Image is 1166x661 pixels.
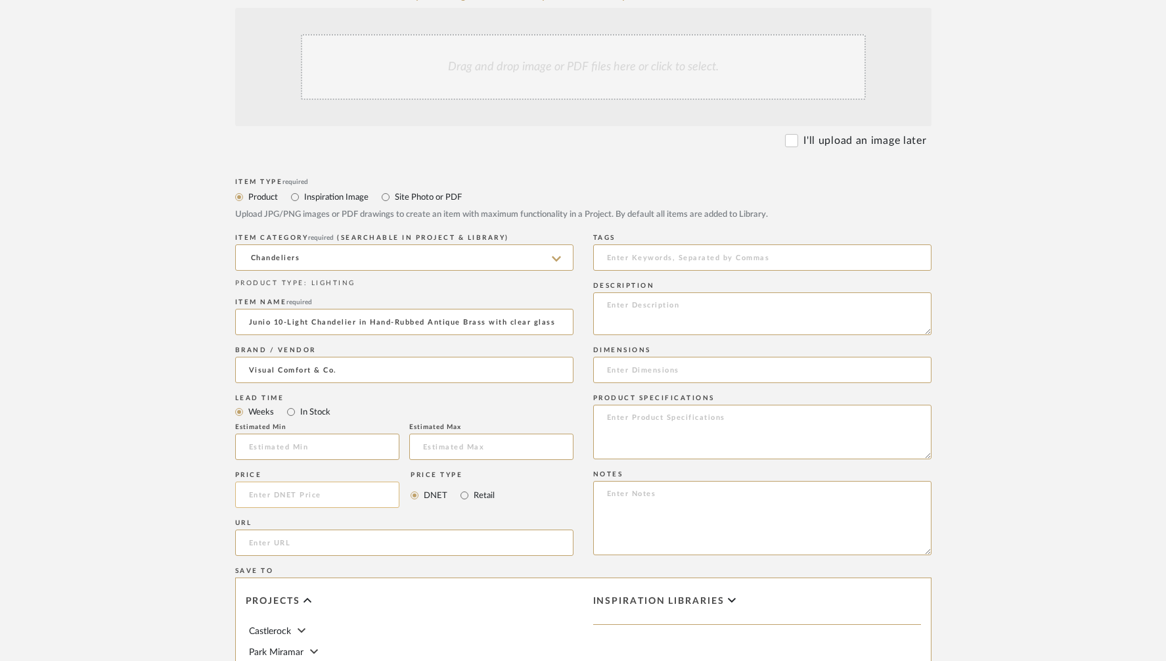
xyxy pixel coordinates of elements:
span: required [308,235,334,241]
div: Item name [235,298,573,306]
input: Enter Dimensions [593,357,931,383]
span: (Searchable in Project & Library) [337,235,509,241]
div: Lead Time [235,394,573,402]
label: Site Photo or PDF [393,190,462,204]
label: DNET [422,488,447,503]
div: Description [593,282,931,290]
input: Type a category to search and select [235,244,573,271]
div: Upload JPG/PNG images or PDF drawings to create an item with maximum functionality in a Project. ... [235,208,931,221]
label: Product [247,190,278,204]
div: Tags [593,234,931,242]
div: URL [235,519,573,527]
div: Brand / Vendor [235,346,573,354]
span: : LIGHTING [304,280,355,286]
input: Estimated Min [235,434,399,460]
div: Estimated Min [235,423,399,431]
input: Unknown [235,357,573,383]
div: Price [235,471,400,479]
div: Notes [593,470,931,478]
mat-radio-group: Select item type [235,403,573,420]
input: Estimated Max [409,434,573,460]
span: required [282,179,308,185]
span: Castlerock [249,627,291,636]
div: ITEM CATEGORY [235,234,573,242]
label: In Stock [299,405,330,419]
div: PRODUCT TYPE [235,279,573,288]
mat-radio-group: Select price type [411,482,495,508]
div: Price Type [411,471,495,479]
input: Enter Name [235,309,573,335]
span: Inspiration libraries [593,596,725,607]
div: Estimated Max [409,423,573,431]
label: Weeks [247,405,274,419]
div: Save To [235,567,931,575]
div: Dimensions [593,346,931,354]
mat-radio-group: Select item type [235,189,931,205]
input: Enter URL [235,530,573,556]
div: Product Specifications [593,394,931,402]
label: I'll upload an image later [803,133,926,148]
input: Enter Keywords, Separated by Commas [593,244,931,271]
input: Enter DNET Price [235,482,400,508]
label: Inspiration Image [303,190,369,204]
span: Park Miramar [249,648,303,657]
div: Item Type [235,178,931,186]
span: Projects [246,596,300,607]
span: required [286,299,312,306]
label: Retail [472,488,495,503]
